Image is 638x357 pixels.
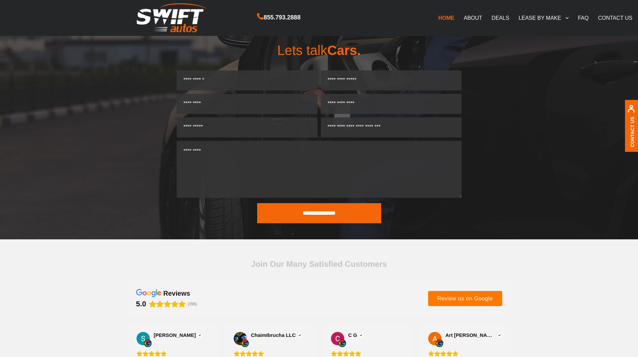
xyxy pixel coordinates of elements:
div: Verified Customer [497,333,502,338]
a: ABOUT [459,11,487,25]
button: Review us on Google [428,291,502,306]
img: Swift Autos [137,3,207,33]
a: Contact Us [630,117,635,147]
div: 5.0 [136,299,147,309]
span: (396) [188,302,197,306]
div: Verified Customer [297,333,302,338]
div: [DATE] [251,340,264,345]
div: Join Our Many Satisfied Customers [128,259,510,270]
img: C G [331,332,344,345]
a: View on Google [136,332,150,345]
a: HOME [433,11,459,25]
a: View on Google [234,332,247,345]
a: CONTACT US [593,11,637,25]
a: 855.793.2888 [257,15,300,20]
span: Art [PERSON_NAME] [446,332,496,338]
a: View on Google [331,332,344,345]
div: [DATE] [446,340,458,345]
h3: Lets talk [6,31,632,70]
a: FAQ [573,11,593,25]
a: Review by C G [348,332,364,338]
img: Shimon Goldberg [136,332,150,345]
img: contact us, iconuser [627,105,635,117]
span: C G [348,332,357,338]
span: [PERSON_NAME] [154,332,196,338]
div: [DATE] [154,340,167,345]
div: Rating: 5.0 out of 5 [136,299,186,309]
div: Verified Customer [197,333,202,338]
a: Review by ChaimIbrucha LLC [251,332,302,338]
a: View on Google [428,332,442,345]
span: Review us on Google [437,295,493,302]
div: Verified Customer [359,333,363,338]
a: LEASE BY MAKE [514,11,573,25]
span: 855.793.2888 [264,13,300,22]
img: ChaimIbrucha LLC [234,332,247,345]
span: Cars. [327,43,361,58]
div: reviews [163,289,190,298]
form: Contact form [180,70,458,233]
img: Art Esquivel [428,332,442,345]
div: [DATE] [348,340,361,345]
a: Review by Shimon Goldberg [154,332,202,338]
a: DEALS [487,11,514,25]
a: Review by Art Esquivel [446,332,502,338]
span: ChaimIbrucha LLC [251,332,296,338]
